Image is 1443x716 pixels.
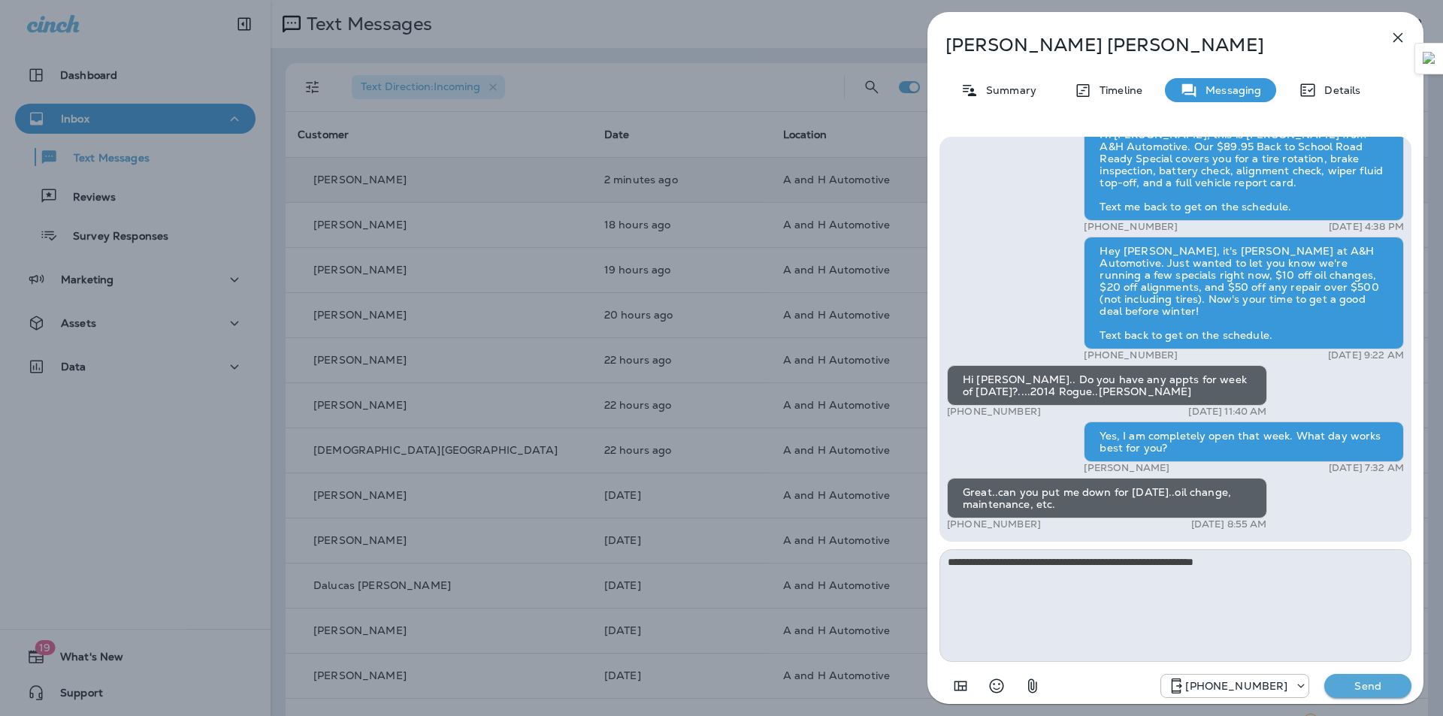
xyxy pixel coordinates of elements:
p: [PHONE_NUMBER] [1084,349,1178,361]
div: Yes, I am completely open that week. What day works best for you? [1084,421,1404,462]
p: [PHONE_NUMBER] [947,518,1041,530]
p: [PHONE_NUMBER] [1084,221,1178,233]
p: [DATE] 4:38 PM [1329,221,1404,233]
p: [DATE] 7:32 AM [1329,462,1404,474]
p: [PHONE_NUMBER] [947,406,1041,418]
img: Detect Auto [1423,52,1436,65]
p: [DATE] 11:40 AM [1188,406,1266,418]
p: [PERSON_NAME] [1084,462,1169,474]
p: Timeline [1092,84,1142,96]
p: Send [1336,679,1399,693]
button: Select an emoji [982,671,1012,701]
div: Hey [PERSON_NAME], it's [PERSON_NAME] at A&H Automotive. Just wanted to let you know we're runnin... [1084,237,1404,349]
button: Add in a premade template [945,671,976,701]
div: Hi [PERSON_NAME].. Do you have any appts for week of [DATE]?....2014 Rogue..[PERSON_NAME] [947,365,1267,406]
p: [PERSON_NAME] [PERSON_NAME] [945,35,1356,56]
p: Messaging [1198,84,1261,96]
p: [PHONE_NUMBER] [1185,680,1287,692]
div: +1 (405) 873-8731 [1161,677,1308,695]
button: Send [1324,674,1411,698]
div: Hi [PERSON_NAME], this is [PERSON_NAME] from A&H Automotive. Our $89.95 Back to School Road Ready... [1084,99,1404,221]
p: [DATE] 8:55 AM [1191,518,1267,530]
p: Details [1317,84,1360,96]
div: Great..can you put me down for [DATE]..oil change, maintenance, etc. [947,478,1267,518]
p: Summary [979,84,1036,96]
p: [DATE] 9:22 AM [1328,349,1404,361]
